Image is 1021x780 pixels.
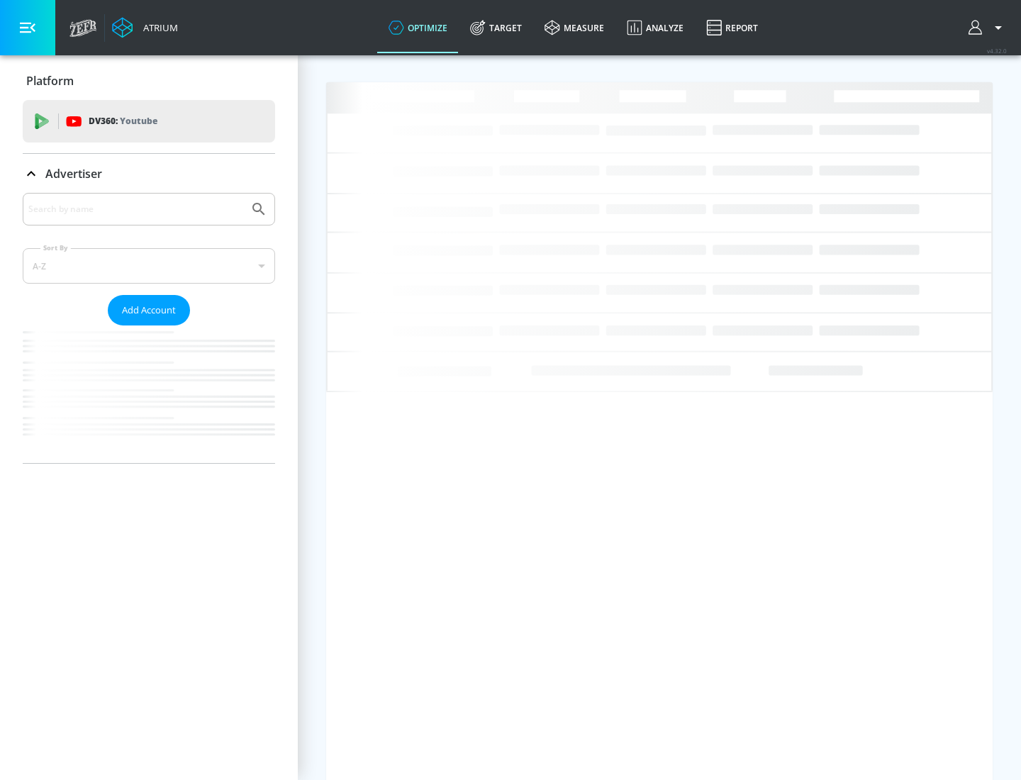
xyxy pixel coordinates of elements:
button: Add Account [108,295,190,325]
nav: list of Advertiser [23,325,275,463]
p: Advertiser [45,166,102,182]
div: Advertiser [23,193,275,463]
div: Atrium [138,21,178,34]
p: Youtube [120,113,157,128]
a: Atrium [112,17,178,38]
div: Advertiser [23,154,275,194]
div: A-Z [23,248,275,284]
a: optimize [377,2,459,53]
div: DV360: Youtube [23,100,275,143]
p: Platform [26,73,74,89]
a: Analyze [615,2,695,53]
label: Sort By [40,243,71,252]
p: DV360: [89,113,157,129]
input: Search by name [28,200,243,218]
a: measure [533,2,615,53]
a: Report [695,2,769,53]
span: Add Account [122,302,176,318]
span: v 4.32.0 [987,47,1007,55]
a: Target [459,2,533,53]
div: Platform [23,61,275,101]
